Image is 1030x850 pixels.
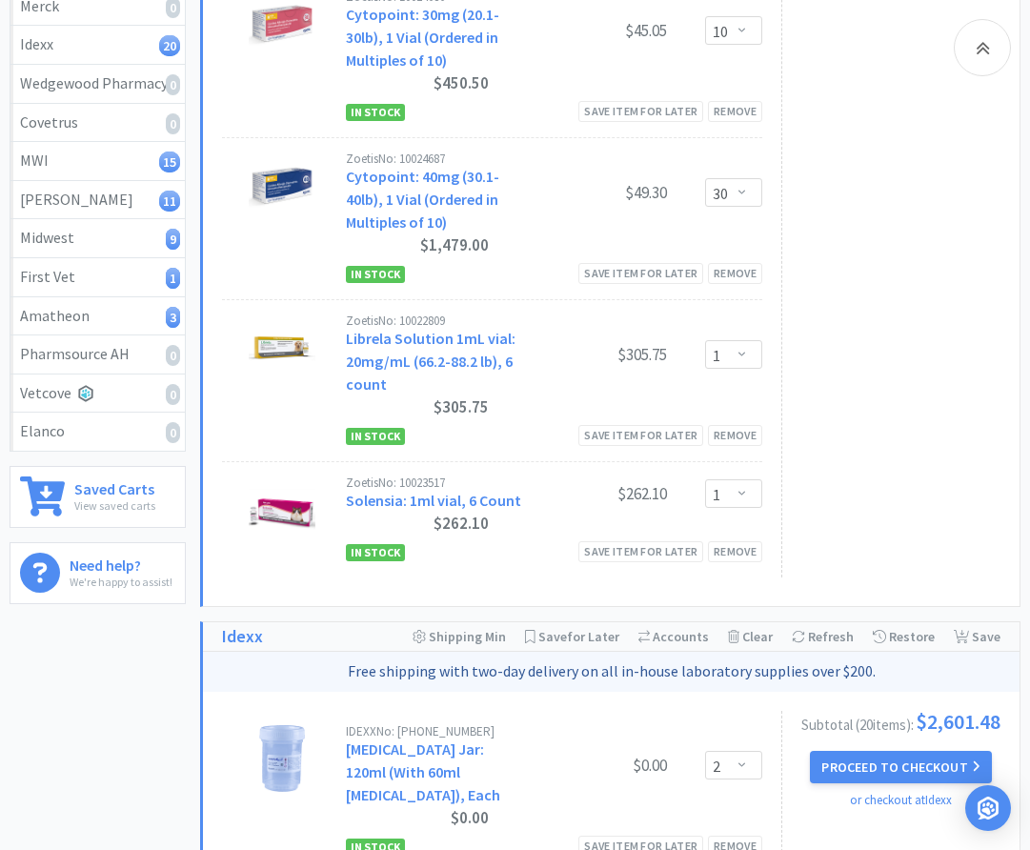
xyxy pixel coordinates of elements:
button: Proceed to Checkout [810,751,991,783]
span: In Stock [346,266,405,283]
div: IDEXX No: [PHONE_NUMBER] [346,725,524,738]
a: [PERSON_NAME]11 [10,181,185,220]
i: 0 [166,384,180,405]
div: [PERSON_NAME] [20,188,175,212]
span: $0.00 [451,807,489,828]
a: MWI15 [10,142,185,181]
div: MWI [20,149,175,173]
a: Idexx20 [10,26,185,65]
span: $1,479.00 [420,234,489,255]
a: Idexx [222,623,263,651]
div: $0.00 [524,754,667,777]
div: Midwest [20,226,175,251]
span: Save for Later [538,628,619,645]
div: Remove [708,541,762,561]
div: First Vet [20,265,175,290]
div: Subtotal ( 20 item s ): [801,711,1000,732]
p: We're happy to assist! [70,573,172,591]
div: Save item for later [578,101,703,121]
span: In Stock [346,428,405,445]
i: 3 [166,307,180,328]
div: Open Intercom Messenger [965,785,1011,831]
i: 1 [166,268,180,289]
span: $262.10 [434,513,489,534]
a: Amatheon3 [10,297,185,336]
p: Free shipping with two-day delivery on all in-house laboratory supplies over $200. [211,659,1012,684]
h6: Saved Carts [74,476,155,496]
span: $305.75 [434,396,489,417]
div: Accounts [638,622,709,651]
span: In Stock [346,104,405,121]
div: Remove [708,263,762,283]
a: [MEDICAL_DATA] Jar: 120ml (With 60ml [MEDICAL_DATA]), Each [346,739,500,804]
div: Zoetis No: 10023517 [346,476,524,489]
i: 15 [159,152,180,172]
img: d68059bb95f34f6ca8f79a017dff92f3_527055.jpeg [249,152,315,219]
a: Midwest9 [10,219,185,258]
a: Cytopoint: 40mg (30.1-40lb), 1 Vial (Ordered in Multiples of 10) [346,167,499,232]
div: $305.75 [524,343,667,366]
div: Remove [708,425,762,445]
div: Zoetis No: 10024687 [346,152,524,165]
div: Pharmsource AH [20,342,175,367]
a: Wedgewood Pharmacy0 [10,65,185,104]
div: $262.10 [524,482,667,505]
i: 0 [166,422,180,443]
div: Vetcove [20,381,175,406]
div: Restore [873,622,935,651]
a: Pharmsource AH0 [10,335,185,374]
a: or checkout at Idexx [850,792,952,808]
a: Saved CartsView saved carts [10,466,186,528]
img: 18a5043ff8f7423f949d223d7570ad27_349253.png [249,725,315,792]
h6: Need help? [70,553,172,573]
div: Clear [728,622,773,651]
a: Cytopoint: 30mg (20.1-30lb), 1 Vial (Ordered in Multiples of 10) [346,5,499,70]
i: 20 [159,35,180,56]
div: Idexx [20,32,175,57]
i: 0 [166,113,180,134]
span: In Stock [346,544,405,561]
div: Remove [708,101,762,121]
i: 0 [166,74,180,95]
div: Refresh [792,622,854,651]
i: 0 [166,345,180,366]
a: First Vet1 [10,258,185,297]
div: Wedgewood Pharmacy [20,71,175,96]
div: Save [954,622,1000,651]
div: Elanco [20,419,175,444]
p: View saved carts [74,496,155,515]
div: Zoetis No: 10022809 [346,314,524,327]
i: 9 [166,229,180,250]
a: Librela Solution 1mL vial: 20mg/mL (66.2-88.2 lb), 6 count [346,329,515,394]
span: $2,601.48 [916,711,1000,732]
a: Vetcove0 [10,374,185,414]
div: Save item for later [578,541,703,561]
a: Covetrus0 [10,104,185,143]
div: Save item for later [578,263,703,283]
div: $45.05 [524,19,667,42]
div: Shipping Min [413,622,506,651]
div: Save item for later [578,425,703,445]
img: 77f230a4f4b04af59458bd3fed6a6656_494019.png [249,476,315,543]
div: Amatheon [20,304,175,329]
span: $450.50 [434,72,489,93]
img: 5996d71b95a543a991bb548d22a7d8a8_593238.jpeg [249,314,315,381]
a: Solensia: 1ml vial, 6 Count [346,491,521,510]
div: Covetrus [20,111,175,135]
i: 11 [159,191,180,212]
div: $49.30 [524,181,667,204]
a: Elanco0 [10,413,185,451]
